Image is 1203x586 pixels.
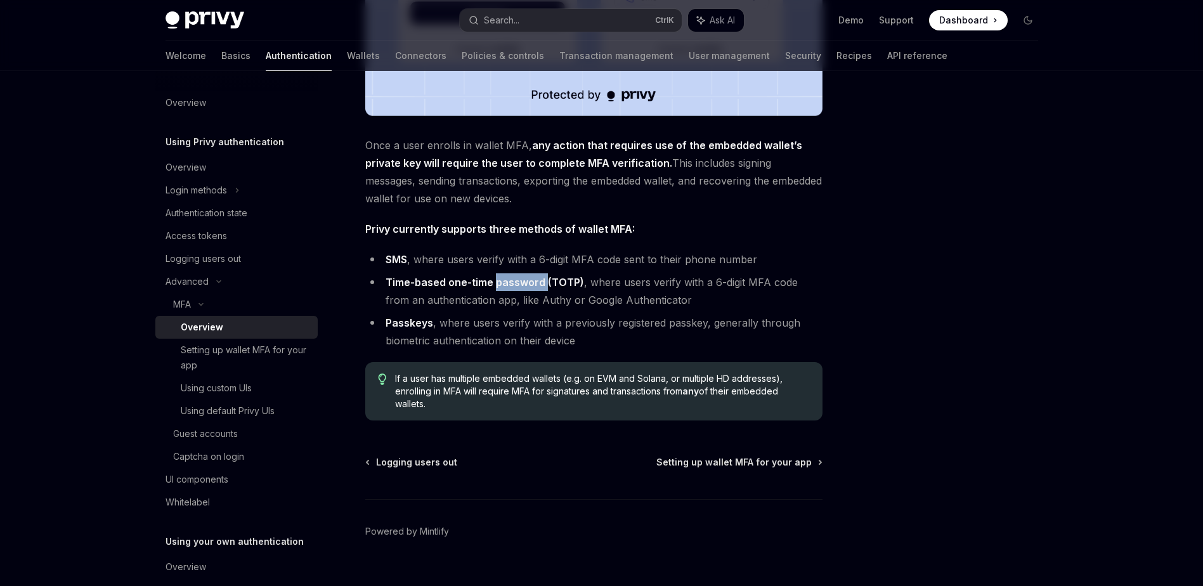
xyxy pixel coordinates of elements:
a: Overview [155,156,318,179]
a: Basics [221,41,250,71]
a: Policies & controls [462,41,544,71]
a: Setting up wallet MFA for your app [656,456,821,469]
h5: Using your own authentication [166,534,304,549]
div: Whitelabel [166,495,210,510]
span: Logging users out [376,456,457,469]
a: Logging users out [155,247,318,270]
div: Overview [166,95,206,110]
span: If a user has multiple embedded wallets (e.g. on EVM and Solana, or multiple HD addresses), enrol... [395,372,809,410]
a: Wallets [347,41,380,71]
svg: Tip [378,374,387,385]
button: Search...CtrlK [460,9,682,32]
li: , where users verify with a 6-digit MFA code sent to their phone number [365,251,823,268]
a: Using default Privy UIs [155,400,318,422]
div: Overview [181,320,223,335]
a: Guest accounts [155,422,318,445]
a: Setting up wallet MFA for your app [155,339,318,377]
li: , where users verify with a 6-digit MFA code from an authentication app, like Authy or Google Aut... [365,273,823,309]
a: Powered by Mintlify [365,525,449,538]
div: Overview [166,160,206,175]
a: Support [879,14,914,27]
a: UI components [155,468,318,491]
span: Setting up wallet MFA for your app [656,456,812,469]
a: Overview [155,91,318,114]
div: Access tokens [166,228,227,244]
a: Welcome [166,41,206,71]
div: MFA [173,297,191,312]
span: Dashboard [939,14,988,27]
a: Overview [155,556,318,578]
a: Overview [155,316,318,339]
div: Authentication state [166,205,247,221]
span: Ctrl K [655,15,674,25]
strong: SMS [386,253,407,266]
span: Ask AI [710,14,735,27]
a: Authentication state [155,202,318,225]
a: Authentication [266,41,332,71]
div: Setting up wallet MFA for your app [181,342,310,373]
a: User management [689,41,770,71]
a: Security [785,41,821,71]
strong: any [682,386,699,396]
a: Captcha on login [155,445,318,468]
span: Once a user enrolls in wallet MFA, This includes signing messages, sending transactions, exportin... [365,136,823,207]
li: , where users verify with a previously registered passkey, generally through biometric authentica... [365,314,823,349]
a: API reference [887,41,947,71]
a: Access tokens [155,225,318,247]
a: Logging users out [367,456,457,469]
strong: any action that requires use of the embedded wallet’s private key will require the user to comple... [365,139,802,169]
div: Using default Privy UIs [181,403,275,419]
div: Overview [166,559,206,575]
div: Guest accounts [173,426,238,441]
a: Using custom UIs [155,377,318,400]
a: Demo [838,14,864,27]
a: Dashboard [929,10,1008,30]
div: UI components [166,472,228,487]
strong: Privy currently supports three methods of wallet MFA: [365,223,635,235]
img: dark logo [166,11,244,29]
a: Recipes [836,41,872,71]
div: Login methods [166,183,227,198]
a: Transaction management [559,41,673,71]
a: Whitelabel [155,491,318,514]
button: Toggle dark mode [1018,10,1038,30]
button: Ask AI [688,9,744,32]
a: Connectors [395,41,446,71]
strong: Time-based one-time password (TOTP) [386,276,584,289]
div: Using custom UIs [181,381,252,396]
strong: Passkeys [386,316,433,329]
div: Search... [484,13,519,28]
h5: Using Privy authentication [166,134,284,150]
div: Captcha on login [173,449,244,464]
div: Logging users out [166,251,241,266]
div: Advanced [166,274,209,289]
